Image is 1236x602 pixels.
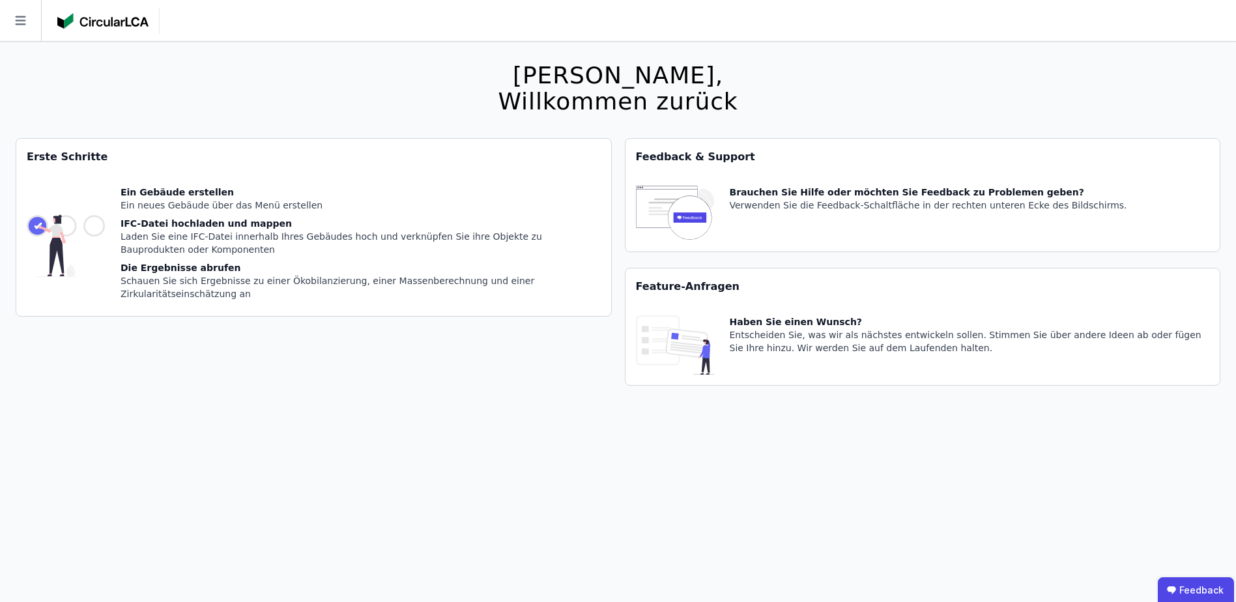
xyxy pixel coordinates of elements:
div: Schauen Sie sich Ergebnisse zu einer Ökobilanzierung, einer Massenberechnung und einer Zirkularit... [121,274,601,300]
div: Laden Sie eine IFC-Datei innerhalb Ihres Gebäudes hoch und verknüpfen Sie ihre Objekte zu Bauprod... [121,230,601,256]
div: Haben Sie einen Wunsch? [730,315,1210,328]
div: IFC-Datei hochladen und mappen [121,217,601,230]
img: getting_started_tile-DrF_GRSv.svg [27,186,105,306]
div: Erste Schritte [16,139,611,175]
div: Entscheiden Sie, was wir als nächstes entwickeln sollen. Stimmen Sie über andere Ideen ab oder fü... [730,328,1210,354]
div: Ein neues Gebäude über das Menü erstellen [121,199,601,212]
div: Feature-Anfragen [625,268,1220,305]
div: Willkommen zurück [498,89,738,115]
img: Concular [57,13,149,29]
div: Ein Gebäude erstellen [121,186,601,199]
div: [PERSON_NAME], [498,63,738,89]
div: Feedback & Support [625,139,1220,175]
img: feature_request_tile-UiXE1qGU.svg [636,315,714,375]
div: Verwenden Sie die Feedback-Schaltfläche in der rechten unteren Ecke des Bildschirms. [730,199,1127,212]
div: Die Ergebnisse abrufen [121,261,601,274]
div: Brauchen Sie Hilfe oder möchten Sie Feedback zu Problemen geben? [730,186,1127,199]
img: feedback-icon-HCTs5lye.svg [636,186,714,241]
